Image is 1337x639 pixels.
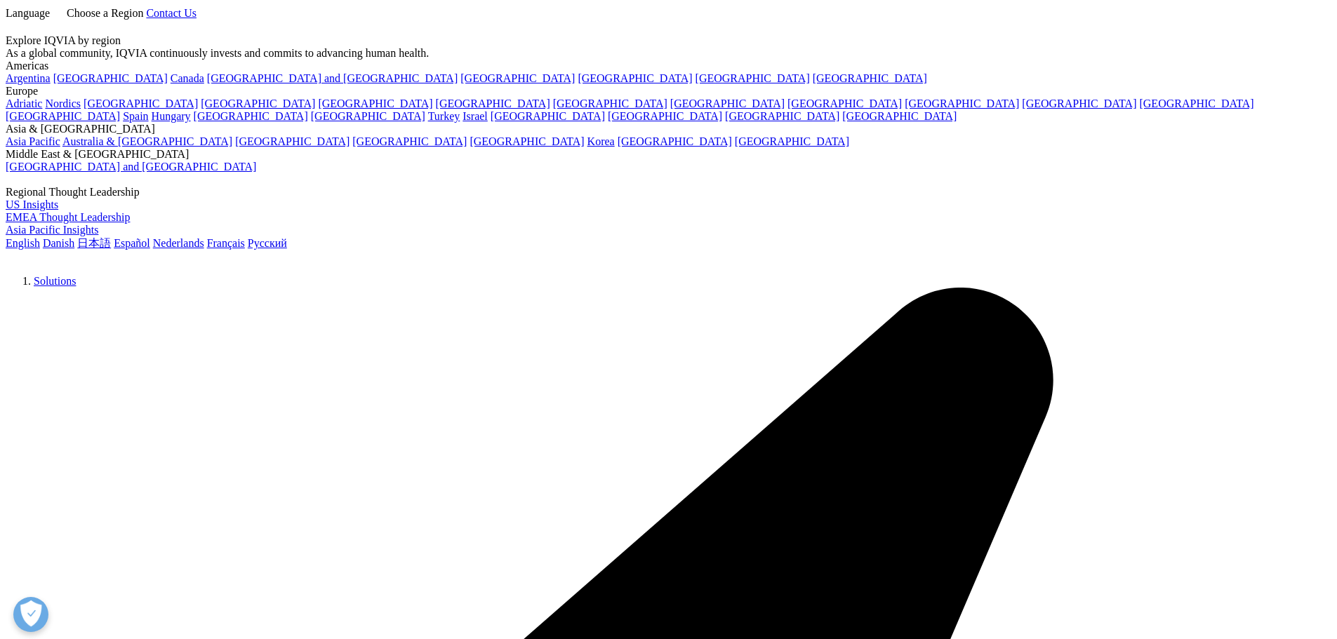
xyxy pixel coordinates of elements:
a: Solutions [34,275,76,287]
a: [GEOGRAPHIC_DATA] [235,135,350,147]
a: Asia Pacific Insights [6,224,98,236]
a: [GEOGRAPHIC_DATA] [311,110,425,122]
a: US Insights [6,199,58,210]
a: [GEOGRAPHIC_DATA] [735,135,849,147]
a: [GEOGRAPHIC_DATA] [1022,97,1136,109]
span: Language [6,7,50,19]
a: Adriatic [6,97,42,109]
div: Middle East & [GEOGRAPHIC_DATA] [6,148,1331,161]
a: [GEOGRAPHIC_DATA] [470,135,584,147]
div: Americas [6,60,1331,72]
a: [GEOGRAPHIC_DATA] [194,110,308,122]
a: [GEOGRAPHIC_DATA] [6,110,120,122]
a: Nordics [45,97,81,109]
a: [GEOGRAPHIC_DATA] [460,72,575,84]
a: [GEOGRAPHIC_DATA] [787,97,902,109]
a: English [6,237,40,249]
a: [GEOGRAPHIC_DATA] [842,110,957,122]
div: Asia & [GEOGRAPHIC_DATA] [6,123,1331,135]
a: Turkey [428,110,460,122]
a: Spain [123,110,148,122]
a: [GEOGRAPHIC_DATA] [352,135,467,147]
div: As a global community, IQVIA continuously invests and commits to advancing human health. [6,47,1331,60]
a: Argentina [6,72,51,84]
a: Русский [248,237,287,249]
a: Australia & [GEOGRAPHIC_DATA] [62,135,232,147]
a: [GEOGRAPHIC_DATA] [905,97,1019,109]
a: [GEOGRAPHIC_DATA] [84,97,198,109]
a: [GEOGRAPHIC_DATA] [608,110,722,122]
div: Explore IQVIA by region [6,34,1331,47]
span: Choose a Region [67,7,143,19]
a: [GEOGRAPHIC_DATA] [53,72,168,84]
a: Korea [587,135,615,147]
a: [GEOGRAPHIC_DATA] [553,97,667,109]
div: Regional Thought Leadership [6,186,1331,199]
a: [GEOGRAPHIC_DATA] [318,97,432,109]
a: [GEOGRAPHIC_DATA] [696,72,810,84]
a: [GEOGRAPHIC_DATA] [813,72,927,84]
a: [GEOGRAPHIC_DATA] [201,97,315,109]
a: [GEOGRAPHIC_DATA] and [GEOGRAPHIC_DATA] [6,161,256,173]
a: [GEOGRAPHIC_DATA] [1139,97,1253,109]
a: [GEOGRAPHIC_DATA] and [GEOGRAPHIC_DATA] [207,72,458,84]
a: Español [114,237,150,249]
a: Danish [43,237,74,249]
button: Open Preferences [13,597,48,632]
a: EMEA Thought Leadership [6,211,130,223]
a: Hungary [152,110,191,122]
a: [GEOGRAPHIC_DATA] [725,110,839,122]
a: Contact Us [146,7,197,19]
a: Asia Pacific [6,135,60,147]
a: Canada [171,72,204,84]
a: [GEOGRAPHIC_DATA] [578,72,692,84]
a: [GEOGRAPHIC_DATA] [618,135,732,147]
a: 日本語 [77,237,111,249]
a: Israel [463,110,488,122]
a: Nederlands [153,237,204,249]
a: [GEOGRAPHIC_DATA] [491,110,605,122]
div: Europe [6,85,1331,97]
a: [GEOGRAPHIC_DATA] [436,97,550,109]
a: [GEOGRAPHIC_DATA] [670,97,785,109]
a: Français [207,237,245,249]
